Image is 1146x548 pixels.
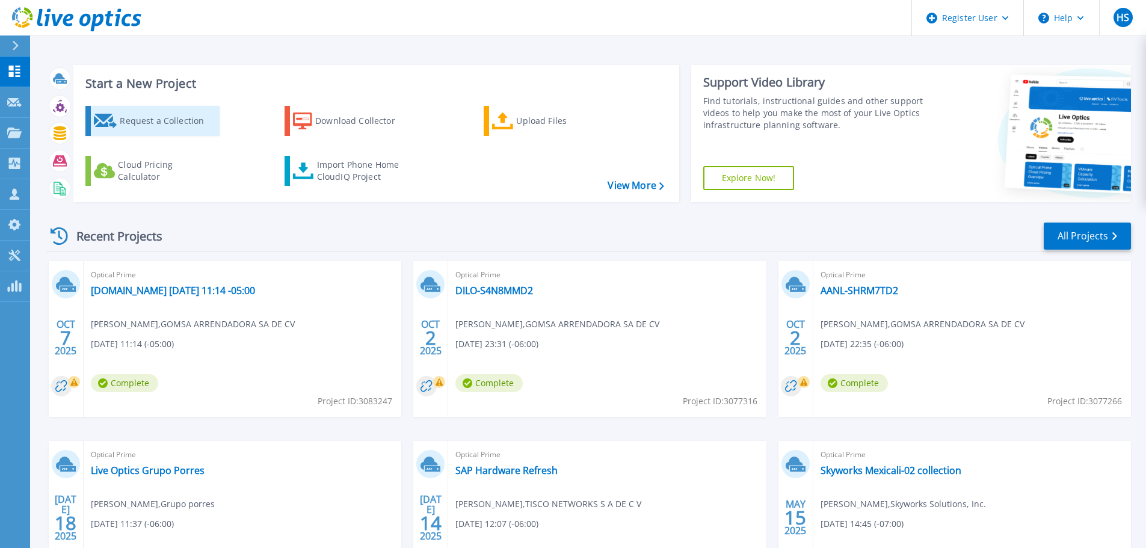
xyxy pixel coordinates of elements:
[55,518,76,528] span: 18
[419,496,442,540] div: [DATE] 2025
[91,318,295,331] span: [PERSON_NAME] , GOMSA ARRENDADORA SA DE CV
[821,464,961,476] a: Skyworks Mexicali-02 collection
[455,337,538,351] span: [DATE] 23:31 (-06:00)
[821,318,1024,331] span: [PERSON_NAME] , GOMSA ARRENDADORA SA DE CV
[120,109,216,133] div: Request a Collection
[317,159,411,183] div: Import Phone Home CloudIQ Project
[425,333,436,343] span: 2
[91,464,205,476] a: Live Optics Grupo Porres
[54,496,77,540] div: [DATE] 2025
[608,180,664,191] a: View More
[455,374,523,392] span: Complete
[455,448,759,461] span: Optical Prime
[1047,395,1122,408] span: Project ID: 3077266
[91,448,394,461] span: Optical Prime
[516,109,612,133] div: Upload Files
[703,166,795,190] a: Explore Now!
[91,517,174,531] span: [DATE] 11:37 (-06:00)
[54,316,77,360] div: OCT 2025
[455,517,538,531] span: [DATE] 12:07 (-06:00)
[46,221,179,251] div: Recent Projects
[784,496,807,540] div: MAY 2025
[85,156,220,186] a: Cloud Pricing Calculator
[1117,13,1129,22] span: HS
[683,395,757,408] span: Project ID: 3077316
[455,464,558,476] a: SAP Hardware Refresh
[784,513,806,523] span: 15
[455,497,641,511] span: [PERSON_NAME] , TISCO NETWORKS S A DE C V
[784,316,807,360] div: OCT 2025
[419,316,442,360] div: OCT 2025
[821,337,904,351] span: [DATE] 22:35 (-06:00)
[315,109,411,133] div: Download Collector
[484,106,618,136] a: Upload Files
[703,75,928,90] div: Support Video Library
[821,448,1124,461] span: Optical Prime
[85,77,664,90] h3: Start a New Project
[420,518,442,528] span: 14
[91,285,255,297] a: [DOMAIN_NAME] [DATE] 11:14 -05:00
[821,517,904,531] span: [DATE] 14:45 (-07:00)
[821,268,1124,282] span: Optical Prime
[455,285,533,297] a: DILO-S4N8MMD2
[91,497,215,511] span: [PERSON_NAME] , Grupo porres
[118,159,214,183] div: Cloud Pricing Calculator
[285,106,419,136] a: Download Collector
[821,497,986,511] span: [PERSON_NAME] , Skyworks Solutions, Inc.
[60,333,71,343] span: 7
[703,95,928,131] div: Find tutorials, instructional guides and other support videos to help you make the most of your L...
[821,374,888,392] span: Complete
[318,395,392,408] span: Project ID: 3083247
[821,285,898,297] a: AANL-SHRM7TD2
[91,337,174,351] span: [DATE] 11:14 (-05:00)
[455,318,659,331] span: [PERSON_NAME] , GOMSA ARRENDADORA SA DE CV
[1044,223,1131,250] a: All Projects
[790,333,801,343] span: 2
[455,268,759,282] span: Optical Prime
[91,268,394,282] span: Optical Prime
[85,106,220,136] a: Request a Collection
[91,374,158,392] span: Complete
